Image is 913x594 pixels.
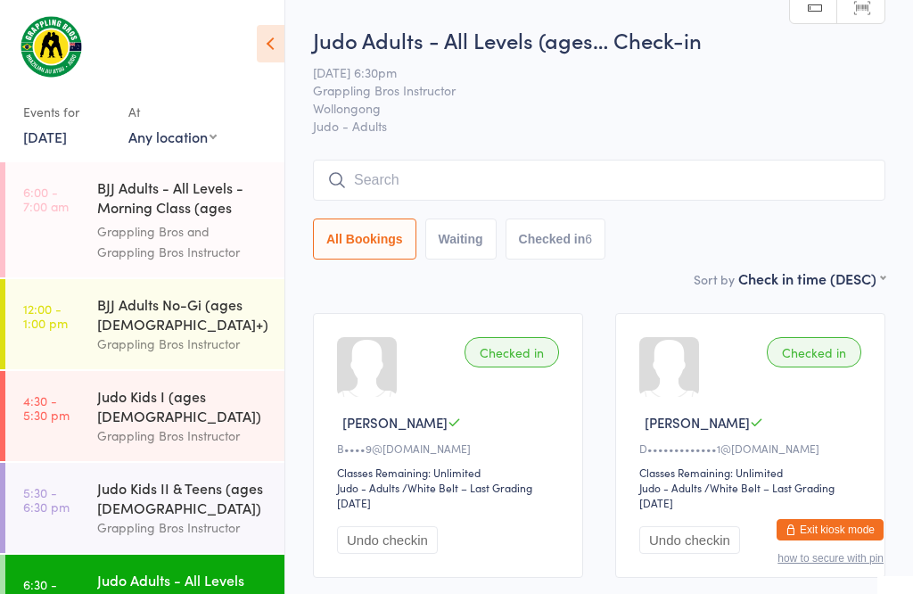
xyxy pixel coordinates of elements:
[639,526,740,554] button: Undo checkin
[23,97,111,127] div: Events for
[342,413,448,432] span: [PERSON_NAME]
[23,393,70,422] time: 4:30 - 5:30 pm
[337,480,532,510] span: / White Belt – Last Grading [DATE]
[694,270,735,288] label: Sort by
[97,386,269,425] div: Judo Kids I (ages [DEMOGRAPHIC_DATA])
[313,117,885,135] span: Judo - Adults
[23,127,67,146] a: [DATE]
[18,13,85,79] img: Grappling Bros Wollongong
[639,480,702,495] div: Judo - Adults
[97,177,269,221] div: BJJ Adults - All Levels - Morning Class (ages [DEMOGRAPHIC_DATA]+)
[97,221,269,262] div: Grappling Bros and Grappling Bros Instructor
[337,526,438,554] button: Undo checkin
[639,441,867,456] div: D•••••••••••••1@[DOMAIN_NAME]
[639,465,867,480] div: Classes Remaining: Unlimited
[313,219,416,260] button: All Bookings
[337,480,399,495] div: Judo - Adults
[337,441,564,456] div: B••••9@[DOMAIN_NAME]
[97,425,269,446] div: Grappling Bros Instructor
[5,463,284,553] a: 5:30 -6:30 pmJudo Kids II & Teens (ages [DEMOGRAPHIC_DATA])Grappling Bros Instructor
[777,552,884,565] button: how to secure with pin
[506,219,606,260] button: Checked in6
[313,99,858,117] span: Wollongong
[97,517,269,538] div: Grappling Bros Instructor
[5,162,284,277] a: 6:00 -7:00 amBJJ Adults - All Levels - Morning Class (ages [DEMOGRAPHIC_DATA]+)Grappling Bros and...
[5,279,284,369] a: 12:00 -1:00 pmBJJ Adults No-Gi (ages [DEMOGRAPHIC_DATA]+)Grappling Bros Instructor
[23,485,70,514] time: 5:30 - 6:30 pm
[777,519,884,540] button: Exit kiosk mode
[128,127,217,146] div: Any location
[23,301,68,330] time: 12:00 - 1:00 pm
[645,413,750,432] span: [PERSON_NAME]
[767,337,861,367] div: Checked in
[738,268,885,288] div: Check in time (DESC)
[425,219,497,260] button: Waiting
[313,160,885,201] input: Search
[313,81,858,99] span: Grappling Bros Instructor
[97,294,269,334] div: BJJ Adults No-Gi (ages [DEMOGRAPHIC_DATA]+)
[97,478,269,517] div: Judo Kids II & Teens (ages [DEMOGRAPHIC_DATA])
[128,97,217,127] div: At
[23,185,69,213] time: 6:00 - 7:00 am
[313,25,885,54] h2: Judo Adults - All Levels (ages… Check-in
[585,232,592,246] div: 6
[313,63,858,81] span: [DATE] 6:30pm
[337,465,564,480] div: Classes Remaining: Unlimited
[639,480,835,510] span: / White Belt – Last Grading [DATE]
[97,334,269,354] div: Grappling Bros Instructor
[465,337,559,367] div: Checked in
[5,371,284,461] a: 4:30 -5:30 pmJudo Kids I (ages [DEMOGRAPHIC_DATA])Grappling Bros Instructor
